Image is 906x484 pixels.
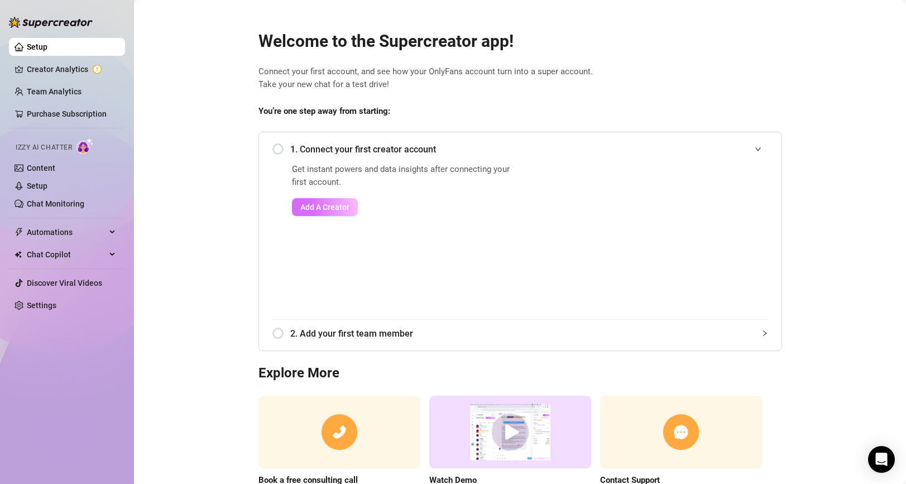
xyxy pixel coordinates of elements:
[15,251,22,258] img: Chat Copilot
[258,31,782,52] h2: Welcome to the Supercreator app!
[27,301,56,310] a: Settings
[292,163,517,189] span: Get instant powers and data insights after connecting your first account.
[290,142,768,156] span: 1. Connect your first creator account
[27,223,106,241] span: Automations
[272,320,768,347] div: 2. Add your first team member
[258,106,390,116] strong: You’re one step away from starting:
[868,446,895,473] div: Open Intercom Messenger
[16,142,72,153] span: Izzy AI Chatter
[292,198,517,216] a: Add A Creator
[27,87,82,96] a: Team Analytics
[300,203,349,212] span: Add A Creator
[258,365,782,382] h3: Explore More
[290,327,768,341] span: 2. Add your first team member
[761,330,768,337] span: collapsed
[258,396,420,469] img: consulting call
[76,138,94,154] img: AI Chatter
[258,65,782,92] span: Connect your first account, and see how your OnlyFans account turn into a super account. Take you...
[27,279,102,287] a: Discover Viral Videos
[545,163,768,306] iframe: Add Creators
[27,109,107,118] a: Purchase Subscription
[15,228,23,237] span: thunderbolt
[272,136,768,163] div: 1. Connect your first creator account
[27,199,84,208] a: Chat Monitoring
[27,42,47,51] a: Setup
[755,146,761,152] span: expanded
[27,246,106,263] span: Chat Copilot
[600,396,762,469] img: contact support
[27,164,55,172] a: Content
[27,60,116,78] a: Creator Analytics exclamation-circle
[429,396,591,469] img: supercreator demo
[27,181,47,190] a: Setup
[292,198,358,216] button: Add A Creator
[9,17,93,28] img: logo-BBDzfeDw.svg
